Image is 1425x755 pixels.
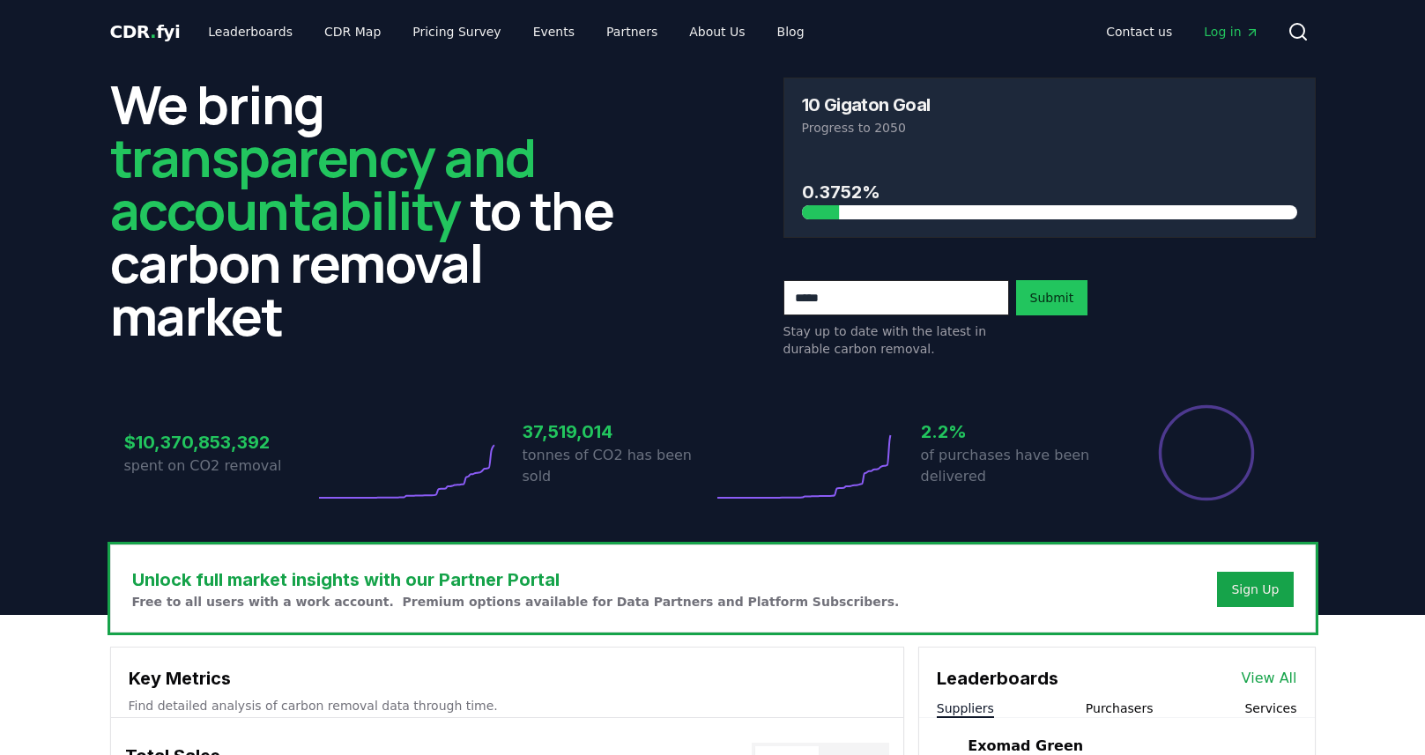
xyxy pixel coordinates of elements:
button: Sign Up [1217,572,1293,607]
span: Log in [1204,23,1258,41]
a: CDR Map [310,16,395,48]
p: Stay up to date with the latest in durable carbon removal. [783,322,1009,358]
a: Log in [1190,16,1273,48]
a: Partners [592,16,672,48]
p: of purchases have been delivered [921,445,1111,487]
a: Contact us [1092,16,1186,48]
h3: 37,519,014 [523,418,713,445]
h3: 10 Gigaton Goal [802,96,931,114]
a: Leaderboards [194,16,307,48]
p: Progress to 2050 [802,119,1297,137]
a: Sign Up [1231,581,1279,598]
h3: Leaderboards [937,665,1058,692]
span: CDR fyi [110,21,181,42]
p: Find detailed analysis of carbon removal data through time. [129,697,886,714]
a: About Us [675,16,759,48]
p: Free to all users with a work account. Premium options available for Data Partners and Platform S... [132,593,900,611]
a: Blog [763,16,819,48]
span: . [150,21,156,42]
h3: 2.2% [921,418,1111,445]
nav: Main [1092,16,1273,48]
a: Pricing Survey [398,16,515,48]
h2: We bring to the carbon removal market [110,78,642,342]
div: Percentage of sales delivered [1157,403,1256,502]
h3: 0.3752% [802,179,1297,205]
p: spent on CO2 removal [124,455,315,477]
h3: Key Metrics [129,665,886,692]
button: Suppliers [937,699,994,717]
button: Purchasers [1086,699,1154,717]
button: Services [1244,699,1296,717]
h3: $10,370,853,392 [124,429,315,455]
h3: Unlock full market insights with our Partner Portal [132,566,900,593]
span: transparency and accountability [110,121,536,246]
nav: Main [194,16,818,48]
a: CDR.fyi [110,19,181,44]
button: Submit [1016,280,1088,315]
a: View All [1242,668,1297,689]
a: Events [519,16,589,48]
p: tonnes of CO2 has been sold [523,445,713,487]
